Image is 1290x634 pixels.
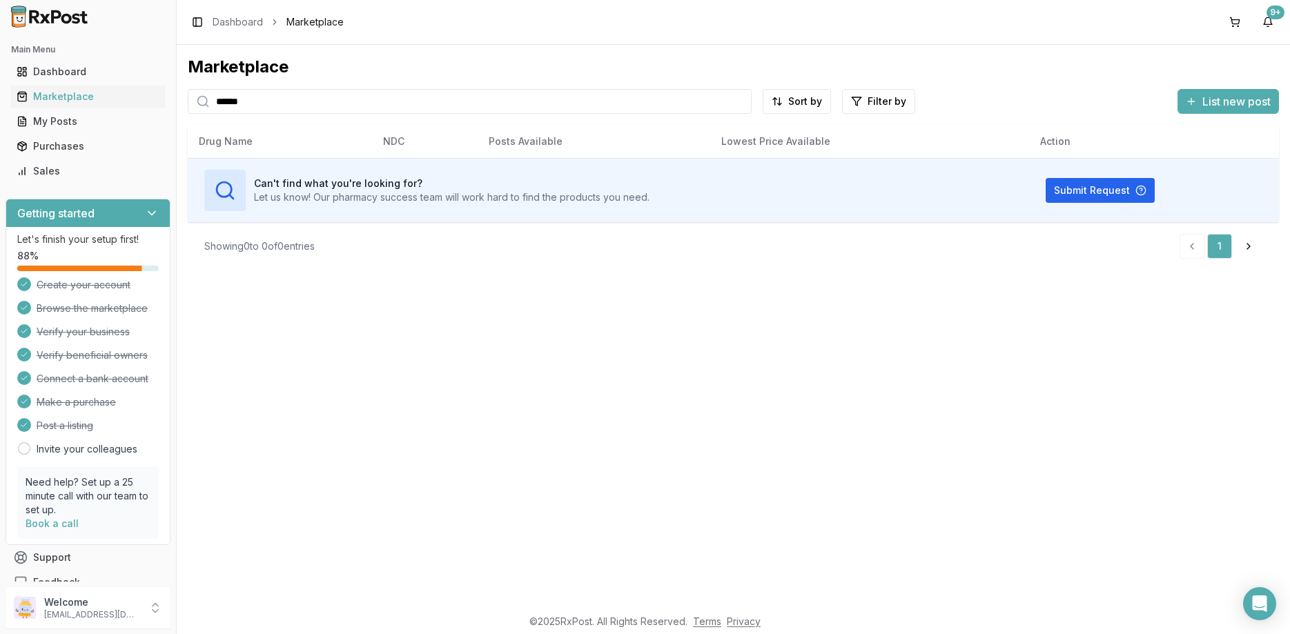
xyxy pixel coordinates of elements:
div: Marketplace [17,90,159,103]
span: Connect a bank account [37,372,148,386]
span: Feedback [33,575,80,589]
a: My Posts [11,109,165,134]
p: Let's finish your setup first! [17,232,159,246]
a: List new post [1177,96,1279,110]
a: Sales [11,159,165,184]
nav: breadcrumb [213,15,344,29]
button: Submit Request [1046,178,1155,203]
a: Go to next page [1235,234,1262,259]
a: 1 [1207,234,1232,259]
p: Let us know! Our pharmacy success team will work hard to find the products you need. [254,190,649,204]
button: Sort by [763,89,831,114]
span: Verify your business [37,325,130,339]
th: Lowest Price Available [710,125,1028,158]
span: Filter by [868,95,906,108]
img: RxPost Logo [6,6,94,28]
button: Marketplace [6,86,170,108]
a: Terms [693,615,721,627]
span: List new post [1202,93,1271,110]
button: Dashboard [6,61,170,83]
button: 9+ [1257,11,1279,33]
span: Verify beneficial owners [37,348,148,362]
a: Marketplace [11,84,165,109]
th: Action [1029,125,1279,158]
span: Sort by [788,95,822,108]
a: Privacy [727,615,761,627]
button: Purchases [6,135,170,157]
a: Invite your colleagues [37,442,137,456]
div: Showing 0 to 0 of 0 entries [204,239,315,253]
div: Sales [17,164,159,178]
button: Support [6,545,170,570]
button: Filter by [842,89,915,114]
h3: Can't find what you're looking for? [254,177,649,190]
h3: Getting started [17,205,95,221]
span: Create your account [37,278,130,292]
div: Marketplace [188,56,1279,78]
div: My Posts [17,115,159,128]
span: Make a purchase [37,395,116,409]
div: Dashboard [17,65,159,79]
button: Sales [6,160,170,182]
span: Browse the marketplace [37,301,148,315]
button: My Posts [6,110,170,132]
div: Open Intercom Messenger [1243,587,1276,620]
img: User avatar [14,597,36,619]
nav: pagination [1180,234,1262,259]
p: Welcome [44,595,140,609]
a: Dashboard [213,15,263,29]
th: Drug Name [188,125,372,158]
h2: Main Menu [11,44,165,55]
a: Purchases [11,134,165,159]
span: Marketplace [286,15,344,29]
th: NDC [372,125,478,158]
div: Purchases [17,139,159,153]
p: Need help? Set up a 25 minute call with our team to set up. [26,475,150,517]
div: 9+ [1267,6,1284,19]
a: Book a call [26,517,79,529]
button: List new post [1177,89,1279,114]
span: 88 % [17,249,39,263]
span: Post a listing [37,419,93,433]
a: Dashboard [11,59,165,84]
button: Feedback [6,570,170,595]
th: Posts Available [478,125,710,158]
p: [EMAIL_ADDRESS][DOMAIN_NAME] [44,609,140,620]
